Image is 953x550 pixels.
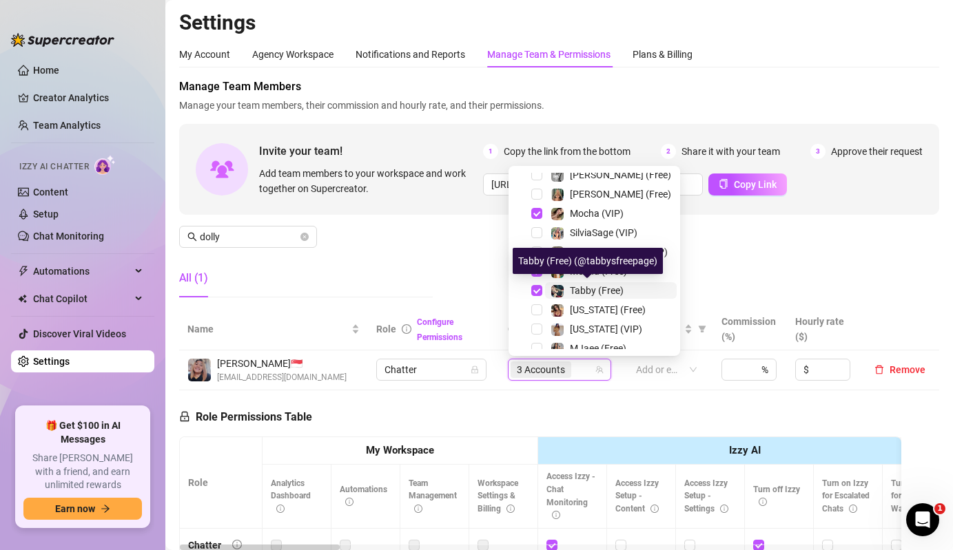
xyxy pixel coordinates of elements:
[517,362,565,377] span: 3 Accounts
[271,478,311,514] span: Analytics Dashboard
[570,343,626,354] span: MJaee (Free)
[551,304,564,317] img: Georgia (Free)
[531,324,542,335] span: Select tree node
[55,503,95,514] span: Earn now
[188,359,211,381] img: Dolly Faith Lou Hildore
[531,208,542,219] span: Select tree node
[356,47,465,62] div: Notifications and Reports
[483,144,498,159] span: 1
[487,47,611,62] div: Manage Team & Permissions
[33,87,143,109] a: Creator Analytics
[570,285,624,296] span: Tabby (Free)
[33,260,131,282] span: Automations
[252,47,334,62] div: Agency Workspace
[713,308,787,350] th: Commission (%)
[934,503,945,514] span: 1
[531,169,542,180] span: Select tree node
[187,321,349,337] span: Name
[33,288,131,310] span: Chat Copilot
[33,120,101,131] a: Team Analytics
[698,325,706,333] span: filter
[217,371,347,384] span: [EMAIL_ADDRESS][DOMAIN_NAME]
[729,444,761,456] strong: Izzy AI
[232,540,242,549] span: info-circle
[708,173,787,195] button: Copy Link
[180,437,263,529] th: Role
[23,419,142,446] span: 🎁 Get $100 in AI Messages
[831,144,923,159] span: Approve their request
[650,505,659,513] span: info-circle
[633,47,693,62] div: Plans & Billing
[33,356,70,367] a: Settings
[376,324,396,335] span: Role
[409,478,457,514] span: Team Management
[551,343,564,355] img: MJaee (Free)
[19,160,89,173] span: Izzy AI Chatter
[874,365,884,374] span: delete
[531,227,542,238] span: Select tree node
[511,361,571,378] span: 3 Accounts
[23,452,142,492] span: Share [PERSON_NAME] with a friend, and earn unlimited rewards
[18,266,29,277] span: thunderbolt
[570,324,642,335] span: [US_STATE] (VIP)
[33,209,59,220] a: Setup
[345,498,353,506] span: info-circle
[734,179,777,190] span: Copy Link
[506,505,515,513] span: info-circle
[504,144,631,159] span: Copy the link from the bottom
[552,511,560,519] span: info-circle
[179,10,939,36] h2: Settings
[33,65,59,76] a: Home
[402,324,411,334] span: info-circle
[217,356,347,371] span: [PERSON_NAME] 🇸🇬
[906,503,939,536] iframe: Intercom live chat
[570,189,671,200] span: [PERSON_NAME] (Free)
[551,285,564,297] img: Tabby (Free)
[531,189,542,200] span: Select tree node
[615,478,659,514] span: Access Izzy Setup - Content
[682,144,780,159] span: Share it with your team
[414,505,422,513] span: info-circle
[661,144,676,159] span: 2
[179,98,939,113] span: Manage your team members, their commission and hourly rate, and their permissions.
[849,505,857,513] span: info-circle
[570,208,624,219] span: Mocha (VIP)
[200,229,298,244] input: Search members
[551,169,564,182] img: Kennedy (Free)
[719,179,728,189] span: copy
[531,285,542,296] span: Select tree node
[695,319,709,339] span: filter
[385,359,478,380] span: Chatter
[11,33,114,47] img: logo-BBDzfeDw.svg
[570,227,637,238] span: SilviaSage (VIP)
[570,304,646,315] span: [US_STATE] (Free)
[570,246,668,257] span: [PERSON_NAME] (VIP)
[179,78,939,95] span: Manage Team Members
[759,498,767,506] span: info-circle
[551,227,564,240] img: SilviaSage (VIP)
[300,233,309,241] span: close-circle
[551,208,564,220] img: Mocha (VIP)
[595,366,604,374] span: team
[869,361,931,378] button: Remove
[753,485,800,507] span: Turn off Izzy
[179,47,230,62] div: My Account
[508,321,599,337] span: Creator accounts
[276,505,285,513] span: info-circle
[810,144,826,159] span: 3
[18,294,27,304] img: Chat Copilot
[478,478,518,514] span: Workspace Settings & Billing
[531,343,542,354] span: Select tree node
[179,270,208,286] div: All (1)
[720,505,728,513] span: info-circle
[179,411,190,422] span: lock
[33,231,104,242] a: Chat Monitoring
[366,444,434,456] strong: My Workspace
[101,504,110,514] span: arrow-right
[94,155,116,175] img: AI Chatter
[23,498,142,520] button: Earn nowarrow-right
[179,308,368,350] th: Name
[891,478,937,514] span: Turn on Izzy for Time Wasters
[822,478,870,514] span: Turn on Izzy for Escalated Chats
[417,317,462,342] a: Configure Permissions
